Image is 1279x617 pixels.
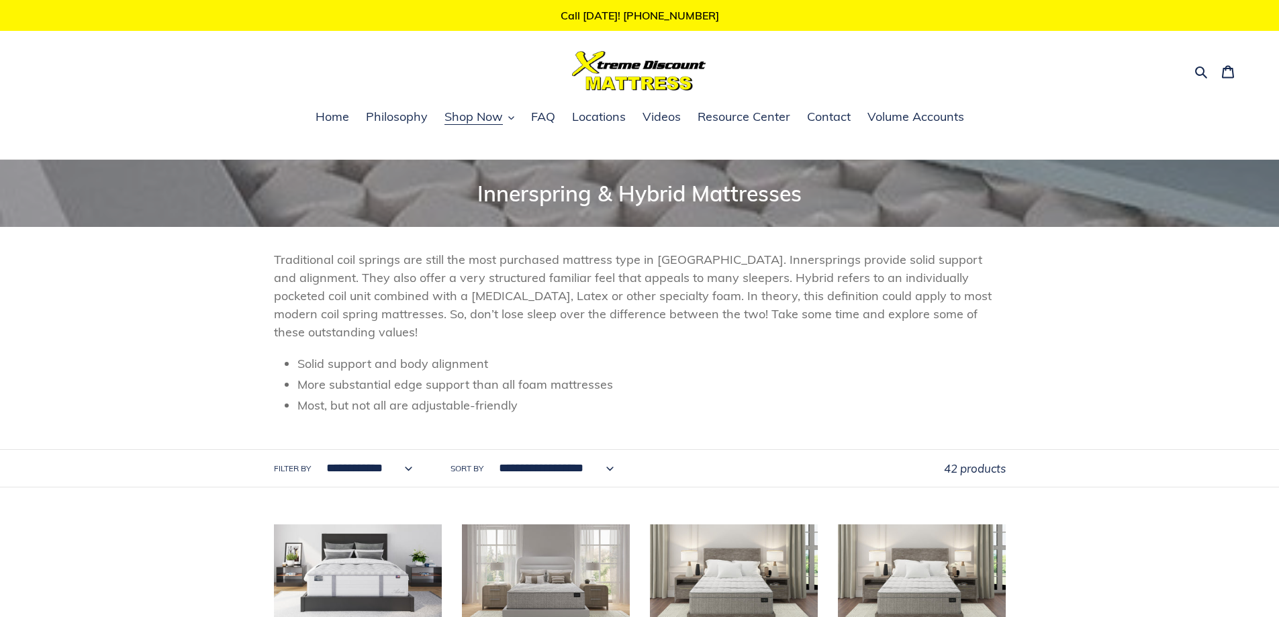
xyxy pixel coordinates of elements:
[297,396,1006,414] li: Most, but not all are adjustable-friendly
[867,109,964,125] span: Volume Accounts
[565,107,632,128] a: Locations
[636,107,688,128] a: Videos
[691,107,797,128] a: Resource Center
[297,354,1006,373] li: Solid support and body alignment
[274,250,1006,341] p: Traditional coil springs are still the most purchased mattress type in [GEOGRAPHIC_DATA]. Innersp...
[316,109,349,125] span: Home
[451,463,483,475] label: Sort by
[572,51,706,91] img: Xtreme Discount Mattress
[366,109,428,125] span: Philosophy
[438,107,521,128] button: Shop Now
[944,461,1006,475] span: 42 products
[800,107,857,128] a: Contact
[477,180,802,207] span: Innerspring & Hybrid Mattresses
[309,107,356,128] a: Home
[572,109,626,125] span: Locations
[698,109,790,125] span: Resource Center
[807,109,851,125] span: Contact
[297,375,1006,393] li: More substantial edge support than all foam mattresses
[444,109,503,125] span: Shop Now
[643,109,681,125] span: Videos
[359,107,434,128] a: Philosophy
[531,109,555,125] span: FAQ
[274,463,311,475] label: Filter by
[861,107,971,128] a: Volume Accounts
[524,107,562,128] a: FAQ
